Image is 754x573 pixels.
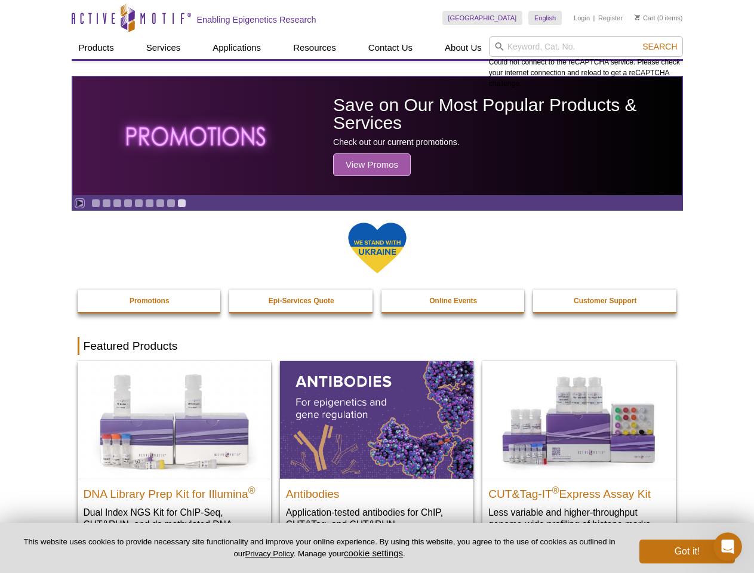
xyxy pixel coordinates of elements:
li: (0 items) [635,11,683,25]
a: About Us [438,36,489,59]
a: Services [139,36,188,59]
strong: Promotions [130,297,170,305]
a: CUT&Tag-IT® Express Assay Kit CUT&Tag-IT®Express Assay Kit Less variable and higher-throughput ge... [482,361,676,542]
strong: Epi-Services Quote [269,297,334,305]
button: Got it! [639,540,735,563]
a: Go to slide 1 [91,199,100,208]
strong: Customer Support [574,297,636,305]
span: Search [642,42,677,51]
a: Online Events [381,289,526,312]
strong: Online Events [429,297,477,305]
p: This website uses cookies to provide necessary site functionality and improve your online experie... [19,537,620,559]
a: Toggle autoplay [75,199,84,208]
sup: ® [248,485,256,495]
a: Privacy Policy [245,549,293,558]
h2: Antibodies [286,482,467,500]
button: cookie settings [344,548,403,558]
img: CUT&Tag-IT® Express Assay Kit [482,361,676,478]
a: Go to slide 8 [167,199,176,208]
a: Epi-Services Quote [229,289,374,312]
a: Resources [286,36,343,59]
a: Login [574,14,590,22]
a: Applications [205,36,268,59]
a: Promotions [78,289,222,312]
sup: ® [552,485,559,495]
h2: Save on Our Most Popular Products & Services [333,96,675,132]
a: English [528,11,562,25]
a: Go to slide 6 [145,199,154,208]
a: [GEOGRAPHIC_DATA] [442,11,523,25]
a: Go to slide 5 [134,199,143,208]
img: Your Cart [635,14,640,20]
a: Go to slide 4 [124,199,133,208]
a: Go to slide 3 [113,199,122,208]
img: DNA Library Prep Kit for Illumina [78,361,271,478]
p: Check out our current promotions. [333,137,675,147]
img: We Stand With Ukraine [347,221,407,275]
h2: Enabling Epigenetics Research [197,14,316,25]
button: Search [639,41,681,52]
a: Products [72,36,121,59]
a: Contact Us [361,36,420,59]
div: Could not connect to the reCAPTCHA service. Please check your internet connection and reload to g... [489,36,683,89]
img: All Antibodies [280,361,473,478]
a: Customer Support [533,289,678,312]
a: Go to slide 7 [156,199,165,208]
p: Application-tested antibodies for ChIP, CUT&Tag, and CUT&RUN. [286,506,467,531]
input: Keyword, Cat. No. [489,36,683,57]
h2: DNA Library Prep Kit for Illumina [84,482,265,500]
iframe: Intercom live chat [713,532,742,561]
a: Register [598,14,623,22]
a: All Antibodies Antibodies Application-tested antibodies for ChIP, CUT&Tag, and CUT&RUN. [280,361,473,542]
a: DNA Library Prep Kit for Illumina DNA Library Prep Kit for Illumina® Dual Index NGS Kit for ChIP-... [78,361,271,554]
p: Less variable and higher-throughput genome-wide profiling of histone marks​. [488,506,670,531]
span: View Promos [333,153,411,176]
article: Save on Our Most Popular Products & Services [73,77,682,195]
a: The word promotions written in all caps with a glowing effect Save on Our Most Popular Products &... [73,77,682,195]
a: Go to slide 2 [102,199,111,208]
p: Dual Index NGS Kit for ChIP-Seq, CUT&RUN, and ds methylated DNA assays. [84,506,265,543]
h2: CUT&Tag-IT Express Assay Kit [488,482,670,500]
li: | [593,11,595,25]
a: Go to slide 9 [177,199,186,208]
a: Cart [635,14,655,22]
h2: Featured Products [78,337,677,355]
img: The word promotions written in all caps with a glowing effect [118,106,276,167]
